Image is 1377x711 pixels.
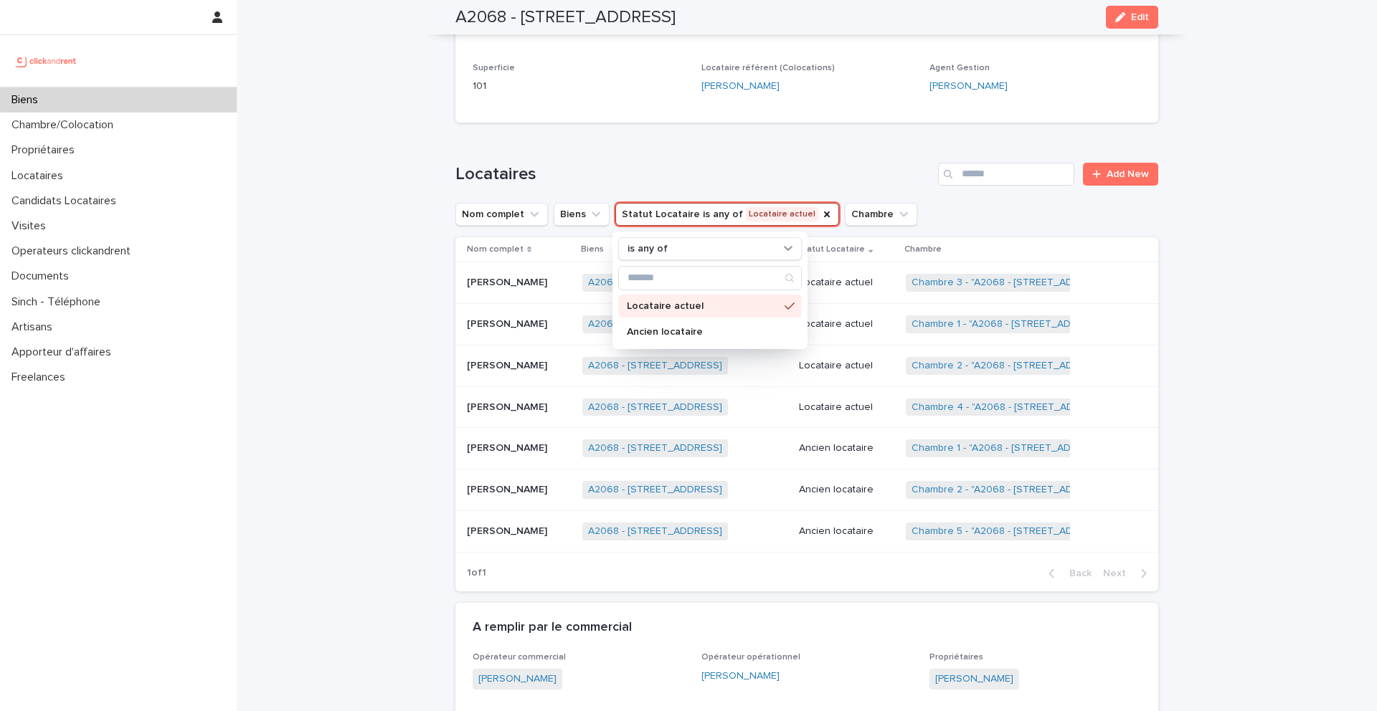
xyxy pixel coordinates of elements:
span: Superficie [473,64,515,72]
button: Edit [1106,6,1158,29]
span: Next [1103,568,1135,578]
p: Freelances [6,371,77,384]
a: Chambre 2 - "A2068 - [STREET_ADDRESS]" [912,484,1112,496]
button: Back [1037,567,1097,580]
tr: [PERSON_NAME][PERSON_NAME] A2068 - [STREET_ADDRESS] Locataire actuelChambre 3 - "A2068 - [STREET_... [455,262,1158,304]
tr: [PERSON_NAME][PERSON_NAME] A2068 - [STREET_ADDRESS] Locataire actuelChambre 4 - "A2068 - [STREET_... [455,386,1158,428]
p: 1 of 1 [455,555,498,591]
button: Biens [554,203,610,226]
a: [PERSON_NAME] [701,669,780,684]
p: Ancien locataire [799,525,894,538]
span: Opérateur opérationnel [701,653,800,662]
p: Operateurs clickandrent [6,244,142,258]
p: Candidats Locataires [6,194,128,208]
tr: [PERSON_NAME][PERSON_NAME] A2068 - [STREET_ADDRESS] Locataire actuelChambre 2 - "A2068 - [STREET_... [455,345,1158,386]
p: Apporteur d'affaires [6,345,123,359]
p: Locataire actuel [627,301,779,311]
tr: [PERSON_NAME][PERSON_NAME] A2068 - [STREET_ADDRESS] Ancien locataireChambre 5 - "A2068 - [STREET_... [455,511,1158,553]
p: Ancien locataire [799,442,894,454]
p: Documents [6,269,80,283]
span: Edit [1131,12,1149,22]
p: is any of [628,243,668,255]
a: Chambre 4 - "A2068 - [STREET_ADDRESS]" [912,401,1112,414]
p: [PERSON_NAME] [467,274,550,289]
span: Add New [1107,169,1149,179]
p: Locataire actuel [799,318,894,330]
tr: [PERSON_NAME][PERSON_NAME] A2068 - [STREET_ADDRESS] Locataire actuelChambre 1 - "A2068 - [STREET_... [455,304,1158,345]
p: Propriétaires [6,143,86,157]
img: UCB0brd3T0yccxBKYDjQ [11,47,81,75]
a: [PERSON_NAME] [701,79,780,94]
p: Chambre [904,242,942,257]
a: Chambre 3 - "A2068 - [STREET_ADDRESS]" [912,277,1112,289]
p: Chambre/Colocation [6,118,125,132]
p: Visites [6,219,57,233]
p: Biens [581,242,604,257]
h2: A2068 - [STREET_ADDRESS] [455,7,676,28]
p: Statut Locataire [798,242,865,257]
p: Ancien locataire [799,484,894,496]
p: Ancien locataire [627,327,779,337]
p: Nom complet [467,242,524,257]
p: Biens [6,93,49,107]
a: A2068 - [STREET_ADDRESS] [588,442,722,454]
p: Locataire actuel [799,360,894,372]
input: Search [938,163,1074,186]
a: Add New [1083,163,1158,186]
h1: Locataires [455,164,932,185]
tr: [PERSON_NAME][PERSON_NAME] A2068 - [STREET_ADDRESS] Ancien locataireChambre 2 - "A2068 - [STREET_... [455,469,1158,511]
p: 101 [473,79,684,94]
a: [PERSON_NAME] [935,672,1013,687]
p: Locataire actuel [799,277,894,289]
button: Statut Locataire [615,203,839,226]
a: A2068 - [STREET_ADDRESS] [588,277,722,289]
a: A2068 - [STREET_ADDRESS] [588,401,722,414]
p: Locataire actuel [799,401,894,414]
input: Search [619,267,801,290]
p: Artisans [6,320,64,334]
span: Locataire référent (Colocations) [701,64,835,72]
a: A2068 - [STREET_ADDRESS] [588,360,722,372]
p: [PERSON_NAME] [467,439,550,454]
a: [PERSON_NAME] [478,672,557,687]
a: A2068 - [STREET_ADDRESS] [588,318,722,330]
span: Agent Gestion [929,64,990,72]
div: Search [618,266,802,290]
p: Locataires [6,169,75,183]
a: A2068 - [STREET_ADDRESS] [588,484,722,496]
p: [PERSON_NAME] [467,399,550,414]
tr: [PERSON_NAME][PERSON_NAME] A2068 - [STREET_ADDRESS] Ancien locataireChambre 1 - "A2068 - [STREET_... [455,428,1158,469]
a: Chambre 5 - "A2068 - [STREET_ADDRESS]" [912,525,1112,538]
a: A2068 - [STREET_ADDRESS] [588,525,722,538]
a: Chambre 1 - "A2068 - [STREET_ADDRESS]" [912,318,1109,330]
span: Back [1061,568,1092,578]
button: Nom complet [455,203,548,226]
a: Chambre 2 - "A2068 - [STREET_ADDRESS]" [912,360,1112,372]
a: Chambre 1 - "A2068 - [STREET_ADDRESS]" [912,442,1109,454]
p: [PERSON_NAME] [467,357,550,372]
button: Next [1097,567,1158,580]
span: Propriétaires [929,653,983,662]
p: [PERSON_NAME] [467,522,550,538]
button: Chambre [845,203,917,226]
p: [PERSON_NAME] [467,481,550,496]
a: [PERSON_NAME] [929,79,1008,94]
span: Opérateur commercial [473,653,566,662]
h2: A remplir par le commercial [473,620,632,636]
p: Sinch - Téléphone [6,295,112,309]
p: [PERSON_NAME] [467,315,550,330]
